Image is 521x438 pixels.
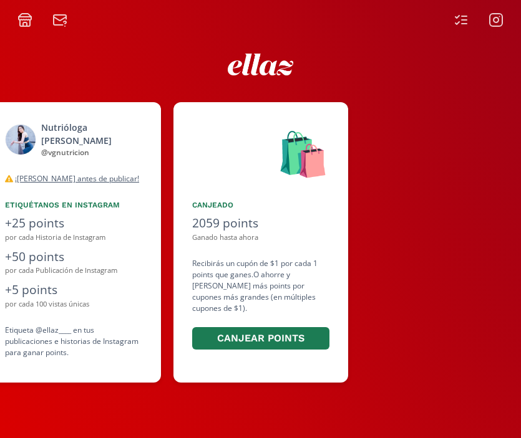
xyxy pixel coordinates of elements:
div: 2059 points [192,214,329,232]
div: +25 points [5,214,142,232]
img: ew9eVGDHp6dD [228,54,293,75]
div: Ganado hasta ahora [192,232,329,243]
div: @ vgnutricion [41,147,142,158]
div: 🛍️ [192,121,329,184]
button: Canjear points [192,327,329,350]
div: por cada Publicación de Instagram [5,265,142,276]
div: Recibirás un cupón de $1 por cada 1 points que ganes. O ahorre y [PERSON_NAME] más points por cup... [192,258,329,352]
div: Etiqueta @ellaz____ en tus publicaciones e historias de Instagram para ganar points. [5,325,142,358]
div: por cada 100 vistas únicas [5,299,142,310]
u: ¡[PERSON_NAME] antes de publicar! [15,173,139,184]
div: Etiquétanos en Instagram [5,199,142,211]
div: +5 points [5,281,142,299]
img: 335926460_244877067895799_843587649262282083_n.jpg [5,124,36,155]
div: +50 points [5,248,142,266]
div: Nutrióloga [PERSON_NAME] [41,121,142,147]
div: Canjeado [192,199,329,211]
div: por cada Historia de Instagram [5,232,142,243]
